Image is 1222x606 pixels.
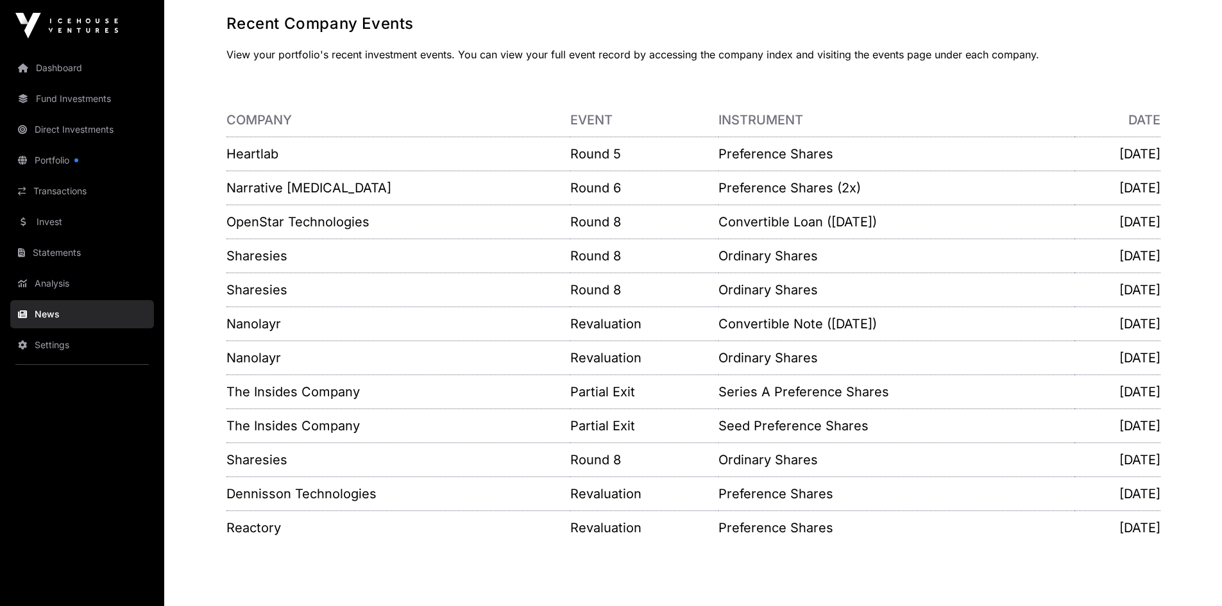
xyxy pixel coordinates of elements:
p: [DATE] [1074,417,1160,435]
p: [DATE] [1074,247,1160,265]
p: Preference Shares [718,519,1074,537]
a: Sharesies [226,452,287,467]
p: [DATE] [1074,485,1160,503]
a: Dashboard [10,54,154,82]
p: Preference Shares (2x) [718,179,1074,197]
p: Round 8 [570,213,719,231]
a: Dennisson Technologies [226,486,377,501]
p: Round 8 [570,247,719,265]
p: [DATE] [1074,383,1160,401]
p: Round 8 [570,451,719,469]
p: Revaluation [570,315,719,333]
th: Date [1074,103,1160,137]
p: Ordinary Shares [718,247,1074,265]
p: Partial Exit [570,417,719,435]
a: Heartlab [226,146,278,162]
p: Partial Exit [570,383,719,401]
a: Analysis [10,269,154,298]
p: Revaluation [570,485,719,503]
a: Sharesies [226,282,287,298]
p: Ordinary Shares [718,451,1074,469]
th: Event [570,103,719,137]
p: [DATE] [1074,145,1160,163]
p: Preference Shares [718,485,1074,503]
a: Invest [10,208,154,236]
a: Portfolio [10,146,154,174]
a: The Insides Company [226,384,360,400]
p: [DATE] [1074,519,1160,537]
p: Revaluation [570,519,719,537]
p: Round 8 [570,281,719,299]
a: OpenStar Technologies [226,214,369,230]
a: The Insides Company [226,418,360,433]
p: Seed Preference Shares [718,417,1074,435]
a: Fund Investments [10,85,154,113]
a: Reactory [226,520,281,535]
img: Icehouse Ventures Logo [15,13,118,38]
a: Direct Investments [10,115,154,144]
a: Sharesies [226,248,287,264]
th: Company [226,103,570,137]
p: Revaluation [570,349,719,367]
p: Preference Shares [718,145,1074,163]
iframe: Chat Widget [1158,544,1222,606]
a: News [10,300,154,328]
a: Statements [10,239,154,267]
p: Convertible Loan ([DATE]) [718,213,1074,231]
a: Nanolayr [226,350,281,366]
p: [DATE] [1074,281,1160,299]
p: Round 5 [570,145,719,163]
p: [DATE] [1074,179,1160,197]
a: Nanolayr [226,316,281,332]
p: Ordinary Shares [718,349,1074,367]
th: Instrument [718,103,1074,137]
p: Convertible Note ([DATE]) [718,315,1074,333]
p: Round 6 [570,179,719,197]
p: [DATE] [1074,315,1160,333]
p: [DATE] [1074,349,1160,367]
p: View your portfolio's recent investment events. You can view your full event record by accessing ... [226,47,1160,62]
p: Series A Preference Shares [718,383,1074,401]
h1: Recent Company Events [226,13,1160,34]
a: Transactions [10,177,154,205]
a: Settings [10,331,154,359]
a: Narrative [MEDICAL_DATA] [226,180,391,196]
p: [DATE] [1074,451,1160,469]
p: [DATE] [1074,213,1160,231]
p: Ordinary Shares [718,281,1074,299]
